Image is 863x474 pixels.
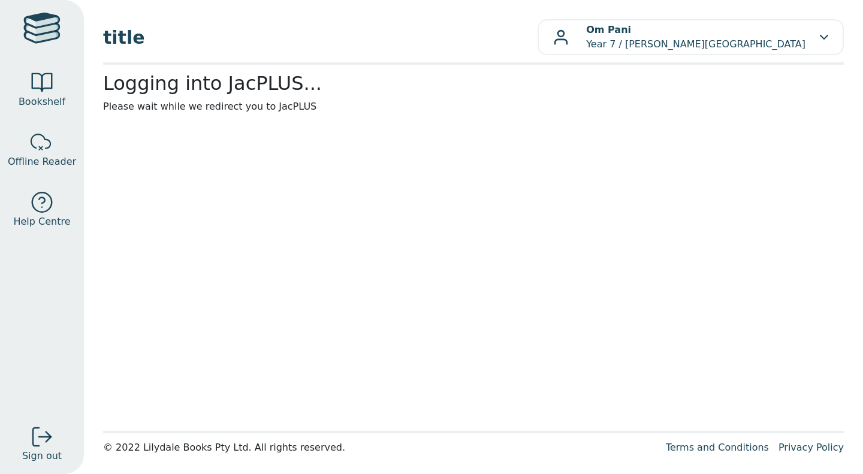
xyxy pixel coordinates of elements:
a: Privacy Policy [778,442,844,453]
span: Offline Reader [8,155,76,169]
span: Sign out [22,449,62,463]
span: Bookshelf [19,95,65,109]
button: Om PaniYear 7 / [PERSON_NAME][GEOGRAPHIC_DATA] [538,19,844,55]
span: title [103,24,538,51]
h2: Logging into JacPLUS... [103,72,844,95]
p: Year 7 / [PERSON_NAME][GEOGRAPHIC_DATA] [586,23,805,52]
b: Om Pani [586,24,631,35]
span: Help Centre [13,215,70,229]
a: Terms and Conditions [666,442,769,453]
p: Please wait while we redirect you to JacPLUS [103,99,844,114]
div: © 2022 Lilydale Books Pty Ltd. All rights reserved. [103,440,656,455]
